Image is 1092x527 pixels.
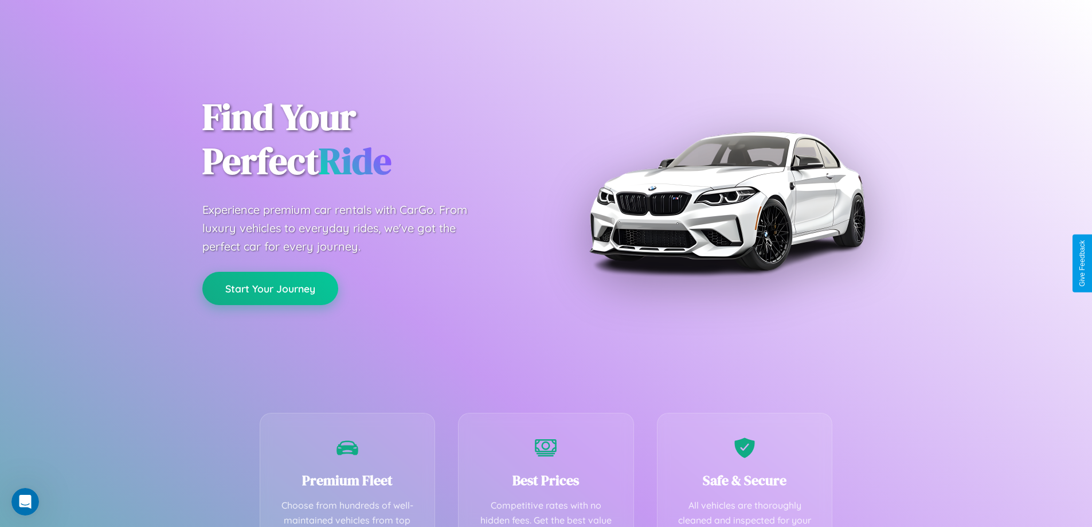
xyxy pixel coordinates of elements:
div: Give Feedback [1078,240,1086,287]
iframe: Intercom live chat [11,488,39,516]
h3: Best Prices [476,471,616,490]
img: Premium BMW car rental vehicle [584,57,870,344]
p: Experience premium car rentals with CarGo. From luxury vehicles to everyday rides, we've got the ... [202,201,489,256]
button: Start Your Journey [202,272,338,305]
h1: Find Your Perfect [202,95,529,184]
h3: Premium Fleet [277,471,418,490]
h3: Safe & Secure [675,471,815,490]
span: Ride [319,136,392,186]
